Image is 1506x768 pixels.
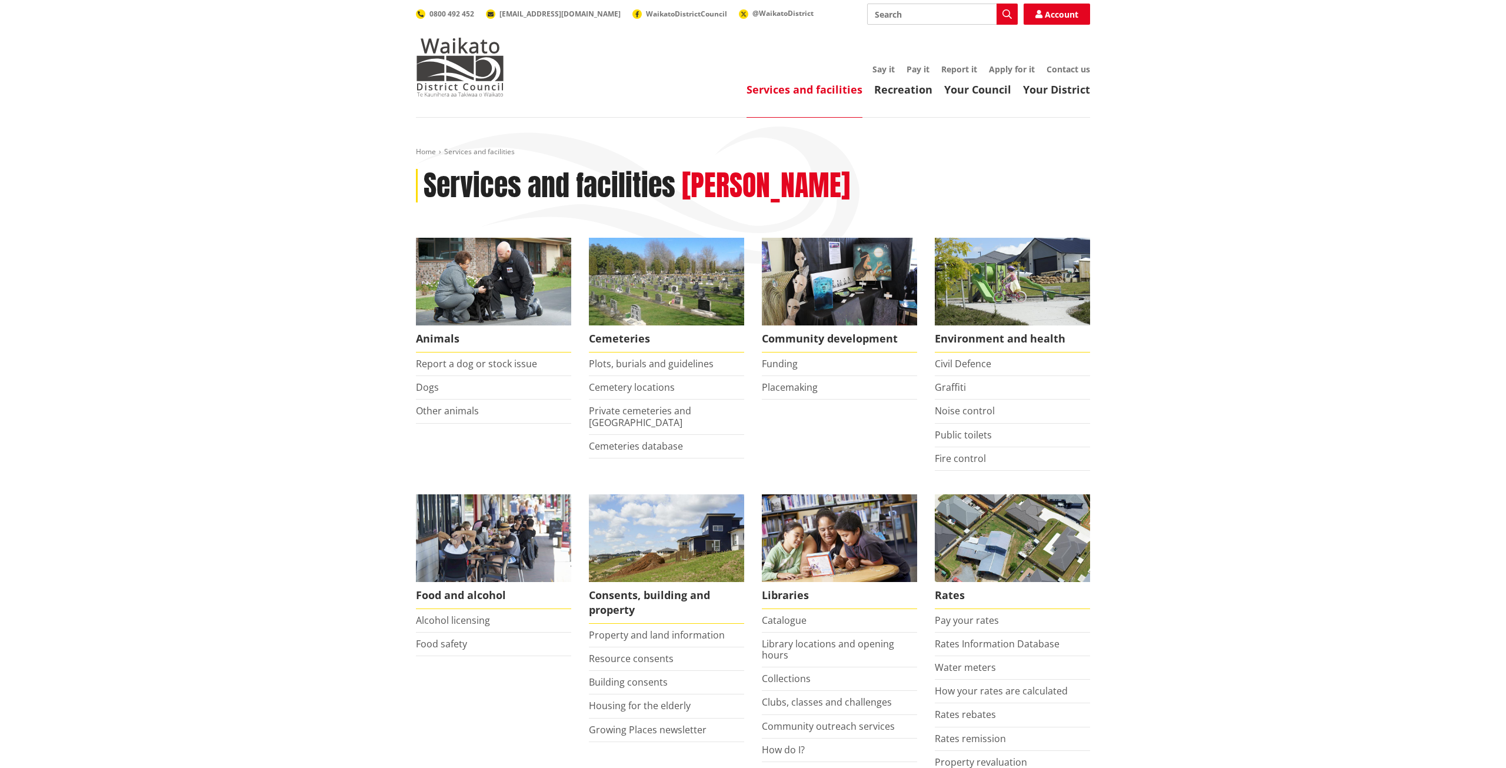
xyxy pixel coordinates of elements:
[747,82,862,97] a: Services and facilities
[429,9,474,19] span: 0800 492 452
[416,637,467,650] a: Food safety
[935,732,1006,745] a: Rates remission
[762,325,917,353] span: Community development
[935,325,1090,353] span: Environment and health
[589,440,683,453] a: Cemeteries database
[935,238,1090,325] img: New housing in Pokeno
[589,494,744,582] img: Land and property thumbnail
[424,169,675,203] h1: Services and facilities
[762,696,892,709] a: Clubs, classes and challenges
[589,238,744,353] a: Huntly Cemetery Cemeteries
[762,381,818,394] a: Placemaking
[762,238,917,353] a: Matariki Travelling Suitcase Art Exhibition Community development
[989,64,1035,75] a: Apply for it
[416,147,1090,157] nav: breadcrumb
[739,8,814,18] a: @WaikatoDistrict
[589,629,725,641] a: Property and land information
[762,494,917,609] a: Library membership is free to everyone who lives in the Waikato district. Libraries
[589,357,714,370] a: Plots, burials and guidelines
[762,743,805,756] a: How do I?
[872,64,895,75] a: Say it
[874,82,932,97] a: Recreation
[935,661,996,674] a: Water meters
[416,404,479,417] a: Other animals
[935,452,986,465] a: Fire control
[935,708,996,721] a: Rates rebates
[416,38,504,97] img: Waikato District Council - Te Kaunihera aa Takiwaa o Waikato
[762,614,807,627] a: Catalogue
[589,723,707,736] a: Growing Places newsletter
[935,614,999,627] a: Pay your rates
[935,494,1090,582] img: Rates-thumbnail
[486,9,621,19] a: [EMAIL_ADDRESS][DOMAIN_NAME]
[416,9,474,19] a: 0800 492 452
[416,357,537,370] a: Report a dog or stock issue
[416,238,571,325] img: Animal Control
[589,582,744,624] span: Consents, building and property
[632,9,727,19] a: WaikatoDistrictCouncil
[935,582,1090,609] span: Rates
[589,699,691,712] a: Housing for the elderly
[416,614,490,627] a: Alcohol licensing
[416,582,571,609] span: Food and alcohol
[1024,4,1090,25] a: Account
[762,637,894,661] a: Library locations and opening hours
[589,652,674,665] a: Resource consents
[935,404,995,417] a: Noise control
[762,357,798,370] a: Funding
[589,676,668,689] a: Building consents
[762,494,917,582] img: Waikato District Council libraries
[416,238,571,353] a: Waikato District Council Animal Control team Animals
[762,672,811,685] a: Collections
[682,169,850,203] h2: [PERSON_NAME]
[762,582,917,609] span: Libraries
[935,238,1090,353] a: New housing in Pokeno Environment and health
[935,381,966,394] a: Graffiti
[499,9,621,19] span: [EMAIL_ADDRESS][DOMAIN_NAME]
[416,494,571,582] img: Food and Alcohol in the Waikato
[444,147,515,157] span: Services and facilities
[646,9,727,19] span: WaikatoDistrictCouncil
[589,381,675,394] a: Cemetery locations
[416,381,439,394] a: Dogs
[944,82,1011,97] a: Your Council
[935,637,1059,650] a: Rates Information Database
[867,4,1018,25] input: Search input
[935,494,1090,609] a: Pay your rates online Rates
[589,238,744,325] img: Huntly Cemetery
[416,147,436,157] a: Home
[589,494,744,624] a: New Pokeno housing development Consents, building and property
[589,404,691,428] a: Private cemeteries and [GEOGRAPHIC_DATA]
[1047,64,1090,75] a: Contact us
[935,684,1068,697] a: How your rates are calculated
[416,494,571,609] a: Food and Alcohol in the Waikato Food and alcohol
[935,357,991,370] a: Civil Defence
[907,64,929,75] a: Pay it
[752,8,814,18] span: @WaikatoDistrict
[762,238,917,325] img: Matariki Travelling Suitcase Art Exhibition
[416,325,571,353] span: Animals
[935,428,992,441] a: Public toilets
[941,64,977,75] a: Report it
[589,325,744,353] span: Cemeteries
[1023,82,1090,97] a: Your District
[762,720,895,733] a: Community outreach services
